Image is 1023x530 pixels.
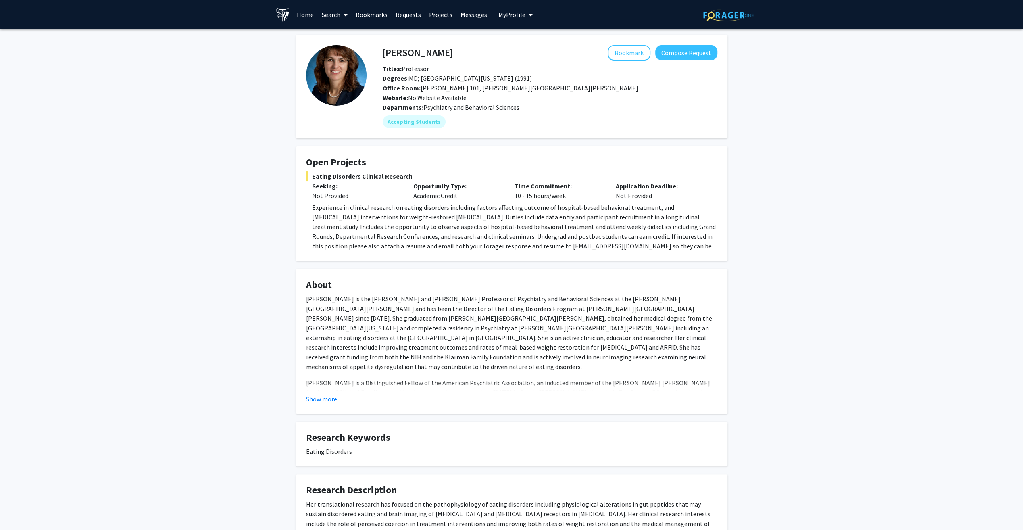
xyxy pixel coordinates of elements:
[383,65,429,73] span: Professor
[352,0,392,29] a: Bookmarks
[456,0,491,29] a: Messages
[306,294,717,371] p: [PERSON_NAME] is the [PERSON_NAME] and [PERSON_NAME] Professor of Psychiatry and Behavioral Scien...
[383,103,423,111] b: Departments:
[515,181,604,191] p: Time Commitment:
[608,45,650,61] button: Add Angela Guarda to Bookmarks
[383,115,446,128] mat-chip: Accepting Students
[318,0,352,29] a: Search
[306,379,712,396] span: [PERSON_NAME] is a Distinguished Fellow of the American Psychiatric Association, an inducted memb...
[616,181,705,191] p: Application Deadline:
[423,103,519,111] span: Psychiatry and Behavioral Sciences
[498,10,525,19] span: My Profile
[306,484,717,496] h4: Research Description
[306,447,717,456] div: Eating Disorders
[383,94,408,102] b: Website:
[306,394,337,404] button: Show more
[383,45,453,60] h4: [PERSON_NAME]
[306,279,717,291] h4: About
[383,74,532,82] span: MD; [GEOGRAPHIC_DATA][US_STATE] (1991)
[306,171,717,181] span: Eating Disorders Clinical Research
[383,84,421,92] b: Office Room:
[407,181,508,200] div: Academic Credit
[306,432,717,444] h4: Research Keywords
[392,0,425,29] a: Requests
[312,181,401,191] p: Seeking:
[306,156,717,168] h4: Open Projects
[312,203,716,260] span: Experience in clinical research on eating disorders including factors affecting outcome of hospit...
[383,65,402,73] b: Titles:
[425,0,456,29] a: Projects
[312,191,401,200] div: Not Provided
[383,74,409,82] b: Degrees:
[655,45,717,60] button: Compose Request to Angela Guarda
[306,45,367,106] img: Profile Picture
[413,181,502,191] p: Opportunity Type:
[703,9,754,21] img: ForagerOne Logo
[610,181,711,200] div: Not Provided
[383,84,638,92] span: [PERSON_NAME] 101, [PERSON_NAME][GEOGRAPHIC_DATA][PERSON_NAME]
[508,181,610,200] div: 10 - 15 hours/week
[383,94,467,102] span: No Website Available
[293,0,318,29] a: Home
[276,8,290,22] img: Johns Hopkins University Logo
[6,494,34,524] iframe: Chat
